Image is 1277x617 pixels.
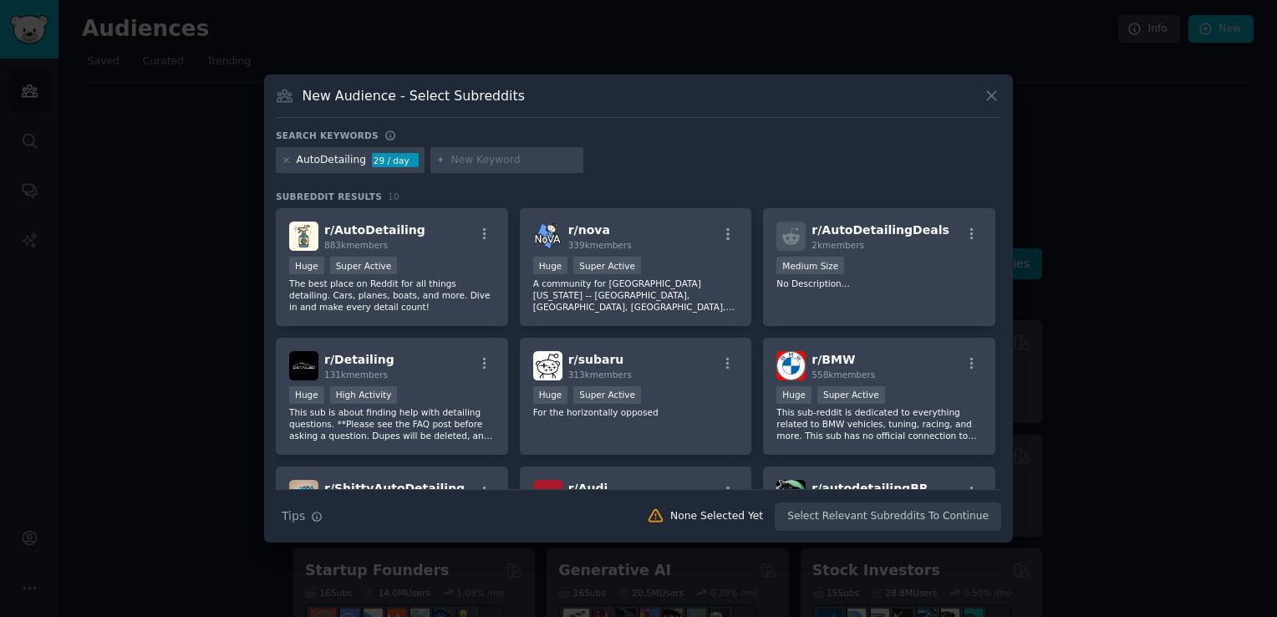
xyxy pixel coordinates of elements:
[324,223,425,237] span: r/ AutoDetailing
[450,153,577,168] input: New Keyword
[533,222,562,251] img: nova
[324,370,388,380] span: 131k members
[533,351,562,380] img: subaru
[297,153,366,168] div: AutoDetailing
[776,278,982,289] p: No Description...
[276,130,379,141] h3: Search keywords
[811,223,949,237] span: r/ AutoDetailingDeals
[776,386,811,404] div: Huge
[776,351,806,380] img: BMW
[533,480,562,509] img: Audi
[388,191,399,201] span: 10
[811,240,864,250] span: 2k members
[282,507,305,525] span: Tips
[670,509,763,524] div: None Selected Yet
[568,240,632,250] span: 339k members
[811,370,875,380] span: 558k members
[573,257,641,274] div: Super Active
[289,351,318,380] img: Detailing
[568,223,610,237] span: r/ nova
[324,482,465,495] span: r/ ShittyAutoDetailing
[811,353,855,366] span: r/ BMW
[776,406,982,441] p: This sub-reddit is dedicated to everything related to BMW vehicles, tuning, racing, and more. Thi...
[324,353,394,366] span: r/ Detailing
[289,257,324,274] div: Huge
[289,386,324,404] div: Huge
[776,257,844,274] div: Medium Size
[289,406,495,441] p: This sub is about finding help with detailing questions. **Please see the FAQ post before asking ...
[568,353,624,366] span: r/ subaru
[533,257,568,274] div: Huge
[811,482,928,495] span: r/ autodetailingBR
[289,480,318,509] img: ShittyAutoDetailing
[330,386,398,404] div: High Activity
[533,278,739,313] p: A community for [GEOGRAPHIC_DATA][US_STATE] -- [GEOGRAPHIC_DATA], [GEOGRAPHIC_DATA], [GEOGRAPHIC_...
[276,502,328,531] button: Tips
[776,480,806,509] img: autodetailingBR
[276,191,382,202] span: Subreddit Results
[324,240,388,250] span: 883k members
[573,386,641,404] div: Super Active
[533,406,739,418] p: For the horizontally opposed
[817,386,885,404] div: Super Active
[303,87,525,105] h3: New Audience - Select Subreddits
[568,370,632,380] span: 313k members
[289,222,318,251] img: AutoDetailing
[289,278,495,313] p: The best place on Reddit for all things detailing. Cars, planes, boats, and more. Dive in and mak...
[533,386,568,404] div: Huge
[372,153,419,168] div: 29 / day
[568,482,608,495] span: r/ Audi
[330,257,398,274] div: Super Active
